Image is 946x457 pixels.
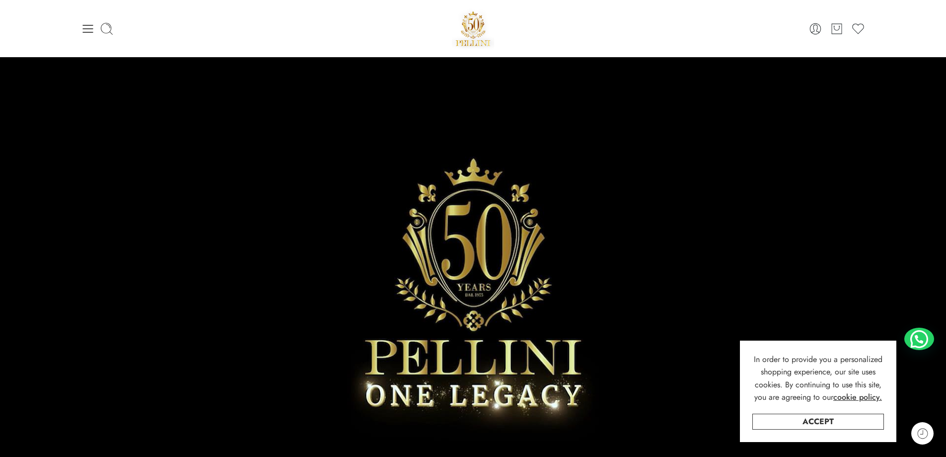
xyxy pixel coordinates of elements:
[851,22,865,36] a: Wishlist
[752,414,884,430] a: Accept
[452,7,495,50] a: Pellini -
[452,7,495,50] img: Pellini
[833,391,882,404] a: cookie policy.
[830,22,844,36] a: Cart
[754,354,882,403] span: In order to provide you a personalized shopping experience, our site uses cookies. By continuing ...
[808,22,822,36] a: Login / Register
